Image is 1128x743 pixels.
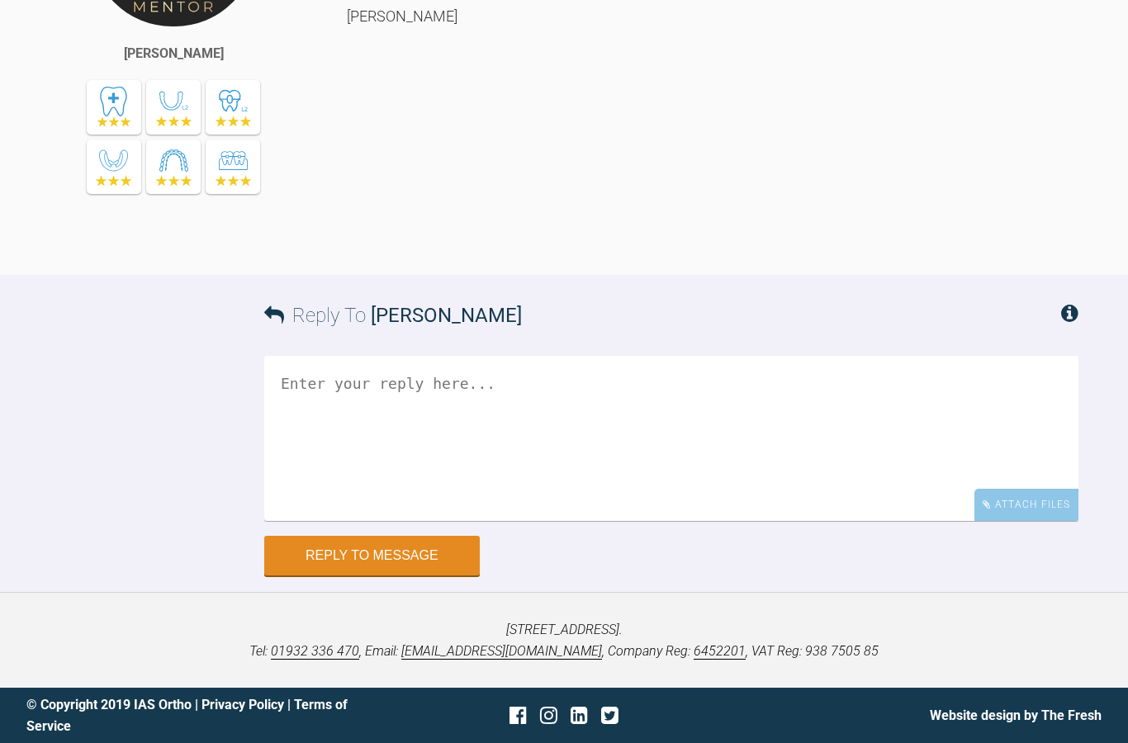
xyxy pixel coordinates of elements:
h3: Reply To [264,300,522,331]
a: Terms of Service [26,697,348,734]
p: [STREET_ADDRESS]. Tel: , Email: , Company Reg: , VAT Reg: 938 7505 85 [26,619,1102,661]
a: Website design by The Fresh [930,708,1102,723]
div: © Copyright 2019 IAS Ortho | | [26,694,385,736]
a: Privacy Policy [201,697,284,712]
button: Reply to Message [264,536,480,575]
span: [PERSON_NAME] [371,304,522,327]
div: [PERSON_NAME] [124,43,224,64]
div: Attach Files [974,489,1078,521]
